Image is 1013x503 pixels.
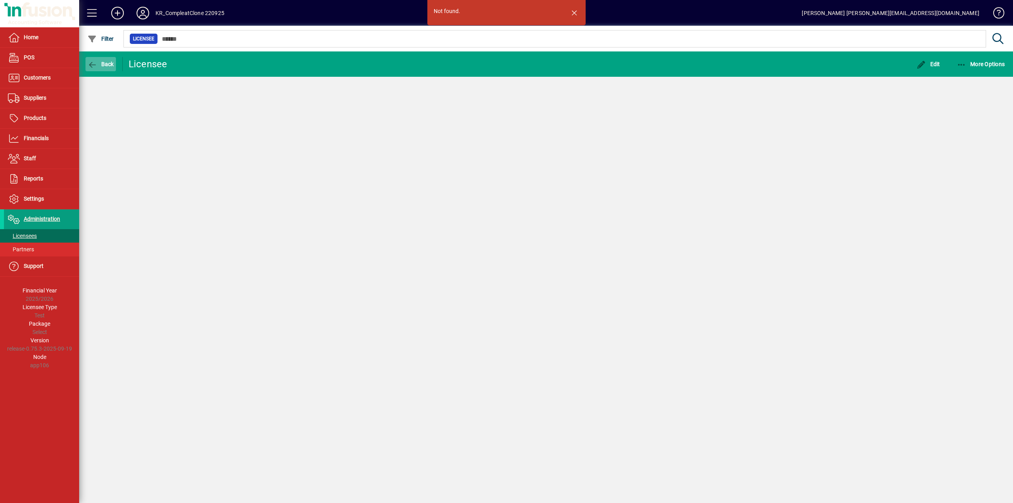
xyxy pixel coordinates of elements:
a: Settings [4,189,79,209]
div: [PERSON_NAME] [PERSON_NAME][EMAIL_ADDRESS][DOMAIN_NAME] [802,7,979,19]
span: Administration [24,216,60,222]
a: Partners [4,243,79,256]
span: Customers [24,74,51,81]
span: Home [24,34,38,40]
span: More Options [957,61,1005,67]
div: Licensee [129,58,167,70]
span: Staff [24,155,36,161]
span: Financial Year [23,287,57,294]
span: Support [24,263,44,269]
span: Partners [8,246,34,252]
a: Financials [4,129,79,148]
a: Licensees [4,229,79,243]
a: Knowledge Base [987,2,1003,27]
span: Version [30,337,49,344]
a: Support [4,256,79,276]
a: POS [4,48,79,68]
span: POS [24,54,34,61]
span: Settings [24,196,44,202]
a: Home [4,28,79,47]
span: Package [29,321,50,327]
button: Profile [130,6,156,20]
a: Suppliers [4,88,79,108]
span: Financials [24,135,49,141]
span: Back [87,61,114,67]
span: Products [24,115,46,121]
span: Licensees [8,233,37,239]
div: KR_CompleatClone 220925 [156,7,224,19]
app-page-header-button: Back [79,57,123,71]
button: Add [105,6,130,20]
a: Staff [4,149,79,169]
button: More Options [955,57,1007,71]
a: Reports [4,169,79,189]
span: Licensee [133,35,154,43]
span: Licensee Type [23,304,57,310]
button: Edit [914,57,942,71]
span: Reports [24,175,43,182]
a: Products [4,108,79,128]
span: Edit [916,61,940,67]
button: Back [85,57,116,71]
a: Customers [4,68,79,88]
span: Suppliers [24,95,46,101]
span: Filter [87,36,114,42]
span: Node [33,354,46,360]
button: Filter [85,32,116,46]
